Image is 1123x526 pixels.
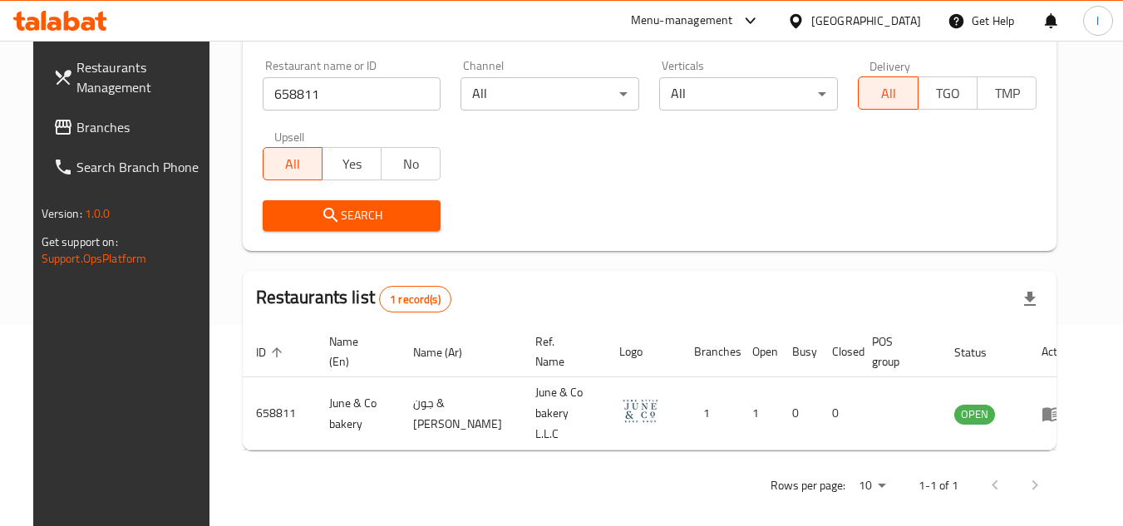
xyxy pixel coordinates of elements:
span: Version: [42,203,82,224]
span: Restaurants Management [76,57,208,97]
div: Rows per page: [852,474,892,499]
input: Search for restaurant name or ID.. [263,77,441,111]
td: 1 [739,377,779,450]
td: 0 [779,377,819,450]
span: ID [256,342,288,362]
span: Ref. Name [535,332,586,371]
span: 1 record(s) [380,292,451,307]
div: Menu-management [631,11,733,31]
th: Open [739,327,779,377]
div: Export file [1010,279,1050,319]
p: Rows per page: [771,475,845,496]
button: All [263,147,323,180]
div: All [659,77,838,111]
span: Name (En) [329,332,380,371]
td: June & Co bakery L.L.C [522,377,606,450]
button: All [858,76,918,110]
div: [GEOGRAPHIC_DATA] [811,12,921,30]
th: Action [1028,327,1086,377]
button: TMP [977,76,1037,110]
span: POS group [872,332,921,371]
a: Branches [40,107,221,147]
p: 1-1 of 1 [919,475,958,496]
a: Restaurants Management [40,47,221,107]
a: Search Branch Phone [40,147,221,187]
div: Menu [1042,404,1072,424]
span: OPEN [954,405,995,424]
th: Closed [819,327,859,377]
span: TMP [984,81,1030,106]
div: OPEN [954,405,995,425]
span: l [1096,12,1099,30]
h2: Restaurant search [263,20,1037,45]
td: 1 [681,377,739,450]
a: Support.OpsPlatform [42,248,147,269]
td: 658811 [243,377,316,450]
button: Yes [322,147,382,180]
span: Yes [329,152,375,176]
label: Upsell [274,130,305,142]
span: All [865,81,911,106]
td: 0 [819,377,859,450]
img: June & Co bakery [619,390,661,431]
label: Delivery [869,60,911,71]
button: Search [263,200,441,231]
span: Branches [76,117,208,137]
span: No [388,152,434,176]
span: All [270,152,316,176]
td: جون & [PERSON_NAME] [400,377,522,450]
span: Name (Ar) [413,342,484,362]
th: Busy [779,327,819,377]
button: TGO [918,76,978,110]
span: Search [276,205,428,226]
span: Search Branch Phone [76,157,208,177]
span: 1.0.0 [85,203,111,224]
div: All [461,77,639,111]
h2: Restaurants list [256,285,451,312]
span: TGO [925,81,971,106]
span: Status [954,342,1008,362]
span: Get support on: [42,231,118,253]
th: Logo [606,327,681,377]
button: No [381,147,441,180]
th: Branches [681,327,739,377]
td: June & Co bakery [316,377,400,450]
table: enhanced table [243,327,1086,450]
